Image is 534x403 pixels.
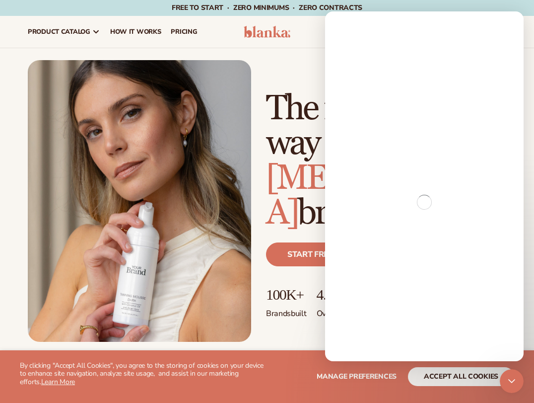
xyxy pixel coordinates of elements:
span: Manage preferences [317,372,397,381]
img: logo [244,26,290,38]
span: How It Works [110,28,161,36]
iframe: Intercom live chat [325,11,524,361]
p: By clicking "Accept All Cookies", you agree to the storing of cookies on your device to enhance s... [20,362,267,387]
img: Female holding tanning mousse. [28,60,251,342]
a: How It Works [105,16,166,48]
iframe: Intercom live chat [500,369,524,393]
p: Brands built [266,303,307,319]
span: pricing [171,28,197,36]
h1: The modern way to build a brand [266,91,506,231]
a: product catalog [23,16,105,48]
span: product catalog [28,28,90,36]
a: Learn More [41,377,75,387]
span: Free to start · ZERO minimums · ZERO contracts [172,3,362,12]
button: accept all cookies [408,367,514,386]
span: [MEDICAL_DATA] [266,157,504,234]
a: Start free [266,242,355,266]
a: pricing [166,16,202,48]
button: Manage preferences [317,367,397,386]
p: 100K+ [266,286,307,303]
p: Over 400 reviews [317,303,379,319]
p: 4.9 [317,286,379,303]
